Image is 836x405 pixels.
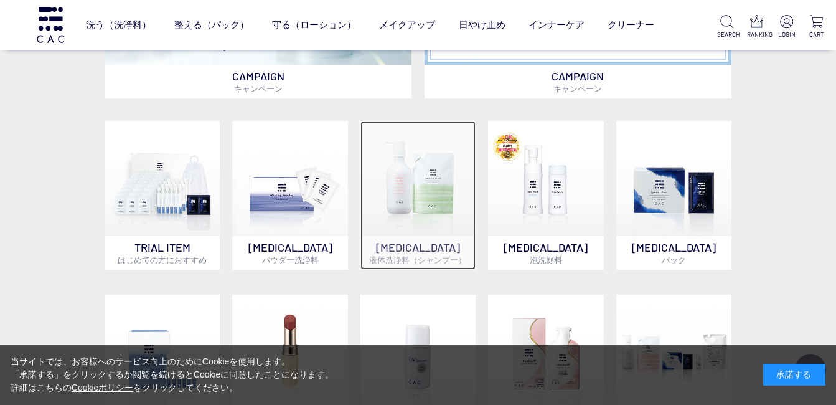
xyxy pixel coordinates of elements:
[488,236,603,270] p: [MEDICAL_DATA]
[747,15,766,39] a: RANKING
[72,383,134,393] a: Cookieポリシー
[232,121,347,270] a: [MEDICAL_DATA]パウダー洗浄料
[459,8,505,41] a: 日やけ止め
[174,8,249,41] a: 整える（パック）
[488,121,603,236] img: 泡洗顔料
[105,121,220,236] img: トライアルセット
[360,121,476,270] a: [MEDICAL_DATA]液体洗浄料（シャンプー）
[807,15,826,39] a: CART
[272,8,356,41] a: 守る（ローション）
[262,255,319,265] span: パウダー洗浄料
[488,121,603,270] a: 泡洗顔料 [MEDICAL_DATA]泡洗顔料
[662,255,686,265] span: パック
[11,355,334,394] div: 当サイトでは、お客様へのサービス向上のためにCookieを使用します。 「承諾する」をクリックするか閲覧を続けるとCookieに同意したことになります。 詳細はこちらの をクリックしてください。
[105,65,412,98] p: CAMPAIGN
[616,236,731,270] p: [MEDICAL_DATA]
[530,255,562,265] span: 泡洗顔料
[616,121,731,270] a: [MEDICAL_DATA]パック
[232,236,347,270] p: [MEDICAL_DATA]
[86,8,151,41] a: 洗う（洗浄料）
[553,83,602,93] span: キャンペーン
[608,8,654,41] a: クリーナー
[234,83,283,93] span: キャンペーン
[369,255,466,265] span: 液体洗浄料（シャンプー）
[118,255,207,265] span: はじめての方におすすめ
[807,30,826,39] p: CART
[763,364,825,386] div: 承諾する
[747,30,766,39] p: RANKING
[105,121,220,270] a: トライアルセット TRIAL ITEMはじめての方におすすめ
[777,30,796,39] p: LOGIN
[717,15,736,39] a: SEARCH
[777,15,796,39] a: LOGIN
[425,65,732,98] p: CAMPAIGN
[379,8,435,41] a: メイクアップ
[105,236,220,270] p: TRIAL ITEM
[35,7,66,42] img: logo
[360,236,476,270] p: [MEDICAL_DATA]
[528,8,585,41] a: インナーケア
[717,30,736,39] p: SEARCH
